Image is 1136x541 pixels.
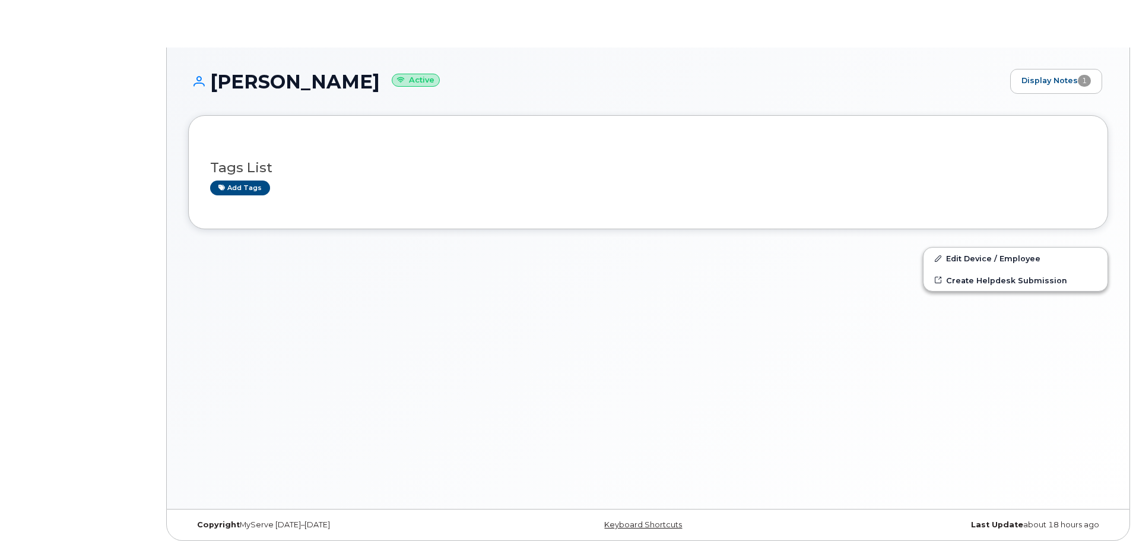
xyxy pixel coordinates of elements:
[1078,75,1091,87] span: 1
[188,520,495,530] div: MyServe [DATE]–[DATE]
[210,181,270,195] a: Add tags
[971,520,1023,529] strong: Last Update
[210,160,1086,175] h3: Tags List
[801,520,1108,530] div: about 18 hours ago
[924,248,1108,269] a: Edit Device / Employee
[188,71,1004,92] h1: [PERSON_NAME]
[604,520,682,529] a: Keyboard Shortcuts
[197,520,240,529] strong: Copyright
[392,74,440,87] small: Active
[924,270,1108,291] a: Create Helpdesk Submission
[1010,69,1102,94] a: Display Notes1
